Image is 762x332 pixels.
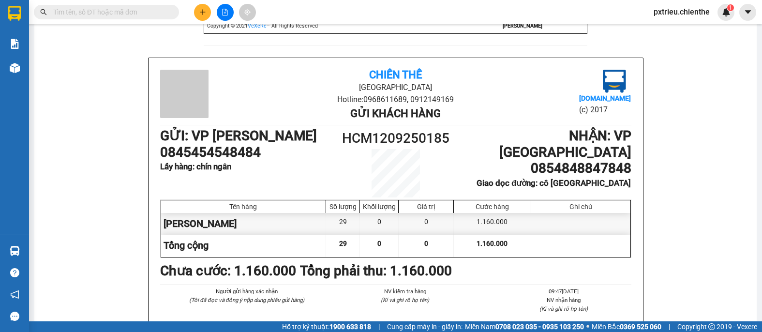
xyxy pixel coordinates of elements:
span: notification [10,290,19,299]
img: warehouse-icon [10,246,20,256]
a: VeXeRe [248,23,267,29]
span: 0 [424,240,428,247]
b: Tổng phải thu: 1.160.000 [300,263,452,279]
li: NV nhận hàng [496,296,631,304]
li: NV kiểm tra hàng [338,287,473,296]
span: question-circle [10,268,19,277]
b: Chưa cước : 1.160.000 [160,263,296,279]
li: Hotline: 0968611689, 0912149169 [239,93,553,106]
div: 0 [399,213,454,235]
div: Giá trị [401,203,451,211]
span: pxtrieu.chienthe [646,6,717,18]
button: plus [194,4,211,21]
h1: HCM1209250185 [337,128,455,149]
span: file-add [222,9,228,15]
span: ⚪️ [586,325,589,329]
span: copyright [708,323,715,330]
b: Giao dọc đường: cô [GEOGRAPHIC_DATA] [477,178,631,188]
span: caret-down [744,8,752,16]
img: solution-icon [10,39,20,49]
span: | [378,321,380,332]
span: | [669,321,670,332]
span: Copyright © 2021 – All Rights Reserved [207,23,318,29]
strong: 0708 023 035 - 0935 103 250 [495,323,584,331]
span: 1.160.000 [477,240,508,247]
div: 29 [326,213,360,235]
b: Chiến Thế [369,69,422,81]
strong: [PERSON_NAME] [503,23,542,29]
img: logo-vxr [8,6,21,21]
strong: 1900 633 818 [329,323,371,331]
b: Lấy hàng : chín ngân [160,162,231,171]
div: 0 [360,213,399,235]
span: Hỗ trợ kỹ thuật: [282,321,371,332]
div: Cước hàng [456,203,528,211]
li: [GEOGRAPHIC_DATA] [239,81,553,93]
sup: 1 [727,4,734,11]
b: NHẬN : VP [GEOGRAPHIC_DATA] [499,128,631,160]
img: warehouse-icon [10,63,20,73]
li: 09:47[DATE] [496,287,631,296]
span: plus [199,9,206,15]
span: Miền Nam [465,321,584,332]
span: aim [244,9,251,15]
button: aim [239,4,256,21]
span: message [10,312,19,321]
span: 29 [339,240,347,247]
b: GỬI : VP [PERSON_NAME] [160,128,317,144]
i: (Tôi đã đọc và đồng ý nộp dung phiếu gửi hàng) [189,297,304,303]
span: search [40,9,47,15]
strong: 0369 525 060 [620,323,661,331]
div: Tên hàng [164,203,324,211]
div: Số lượng [329,203,357,211]
span: Cung cấp máy in - giấy in: [387,321,463,332]
b: Gửi khách hàng [350,107,441,120]
div: Ghi chú [534,203,628,211]
input: Tìm tên, số ĐT hoặc mã đơn [53,7,167,17]
button: file-add [217,4,234,21]
div: Khối lượng [362,203,396,211]
li: (c) 2017 [579,104,631,116]
i: (Kí và ghi rõ họ tên) [381,297,429,303]
b: [DOMAIN_NAME] [579,94,631,102]
span: 1 [729,4,732,11]
span: Miền Bắc [592,321,661,332]
img: logo.jpg [603,70,626,93]
img: icon-new-feature [722,8,731,16]
button: caret-down [739,4,756,21]
span: 0 [377,240,381,247]
span: Tổng cộng [164,240,209,251]
h1: 0854848847848 [454,160,631,177]
i: (Kí và ghi rõ họ tên) [539,305,588,312]
h1: 0845454548484 [160,144,337,161]
li: Người gửi hàng xác nhận [179,287,314,296]
div: 1.160.000 [454,213,531,235]
div: [PERSON_NAME] [161,213,327,235]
